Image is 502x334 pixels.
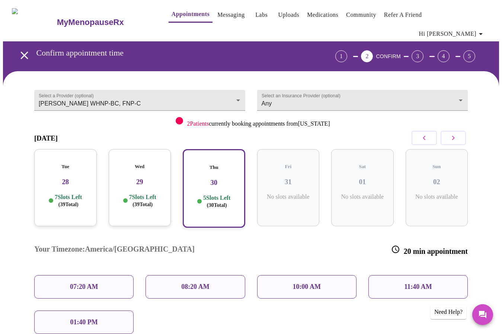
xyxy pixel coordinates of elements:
p: No slots available [412,193,462,200]
div: 2 [361,50,373,62]
span: ( 39 Total) [132,202,153,207]
h5: Sat [337,164,388,170]
button: Appointments [169,7,212,23]
button: open drawer [13,44,35,66]
h5: Fri [263,164,314,170]
span: ( 39 Total) [58,202,79,207]
p: 7 Slots Left [55,193,82,208]
p: No slots available [263,193,314,200]
h3: MyMenopauseRx [57,18,124,27]
div: 5 [463,50,475,62]
span: CONFIRM [376,53,400,59]
button: Community [343,7,379,22]
p: No slots available [337,193,388,200]
p: 7 Slots Left [129,193,156,208]
div: 3 [412,50,423,62]
a: Uploads [278,10,300,20]
p: 10:00 AM [292,283,321,291]
h5: Sun [412,164,462,170]
p: currently booking appointments from [US_STATE] [187,120,330,127]
span: 2 Patients [187,120,209,127]
p: 11:40 AM [404,283,432,291]
h3: 31 [263,178,314,186]
p: 01:40 PM [70,318,97,326]
h3: 01 [337,178,388,186]
a: Messaging [217,10,244,20]
h3: 02 [412,178,462,186]
div: Any [257,90,468,111]
div: Need Help? [431,305,466,319]
div: [PERSON_NAME] WHNP-BC, FNP-C [34,90,245,111]
p: 07:20 AM [70,283,98,291]
button: Labs [250,7,274,22]
img: MyMenopauseRx Logo [12,8,56,36]
div: 1 [335,50,347,62]
p: 5 Slots Left [203,194,230,209]
h3: [DATE] [34,134,58,142]
div: 4 [438,50,450,62]
a: Refer a Friend [384,10,422,20]
a: Appointments [172,9,210,19]
button: Medications [304,7,341,22]
a: Community [346,10,376,20]
h3: 20 min appointment [391,245,468,256]
a: Medications [307,10,338,20]
a: Labs [255,10,268,20]
button: Refer a Friend [381,7,425,22]
span: ( 30 Total) [207,202,227,208]
button: Messaging [214,7,247,22]
a: MyMenopauseRx [56,9,154,35]
h3: Confirm appointment time [36,48,294,58]
button: Uploads [275,7,303,22]
button: Messages [472,304,493,325]
h5: Wed [115,164,165,170]
h3: 28 [40,178,91,186]
p: 08:20 AM [181,283,210,291]
h3: Your Timezone: America/[GEOGRAPHIC_DATA] [34,245,195,256]
h3: 29 [115,178,165,186]
h3: 30 [189,179,239,187]
h5: Thu [189,164,239,170]
h5: Tue [40,164,91,170]
button: Hi [PERSON_NAME] [416,26,488,41]
span: Hi [PERSON_NAME] [419,29,485,39]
